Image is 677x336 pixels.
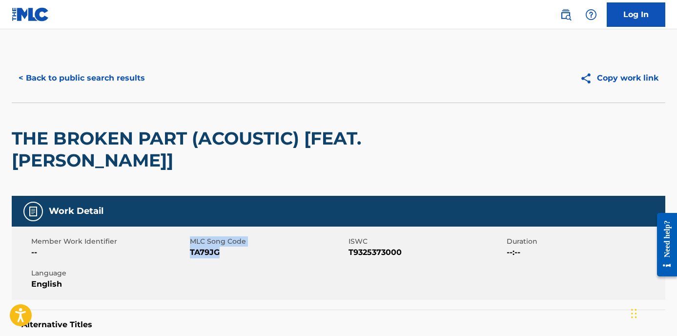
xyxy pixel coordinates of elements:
[31,247,187,258] span: --
[560,9,572,21] img: search
[556,5,575,24] a: Public Search
[49,206,103,217] h5: Work Detail
[581,5,601,24] div: Help
[650,206,677,284] iframe: Resource Center
[573,66,665,90] button: Copy work link
[631,299,637,328] div: Drag
[507,236,663,247] span: Duration
[21,320,656,330] h5: Alternative Titles
[585,9,597,21] img: help
[31,236,187,247] span: Member Work Identifier
[190,236,346,247] span: MLC Song Code
[507,247,663,258] span: --:--
[628,289,677,336] iframe: Chat Widget
[349,247,505,258] span: T9325373000
[190,247,346,258] span: TA79JG
[12,127,404,171] h2: THE BROKEN PART (ACOUSTIC) [FEAT. [PERSON_NAME]]
[31,278,187,290] span: English
[12,7,49,21] img: MLC Logo
[12,66,152,90] button: < Back to public search results
[31,268,187,278] span: Language
[580,72,597,84] img: Copy work link
[27,206,39,217] img: Work Detail
[607,2,665,27] a: Log In
[349,236,505,247] span: ISWC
